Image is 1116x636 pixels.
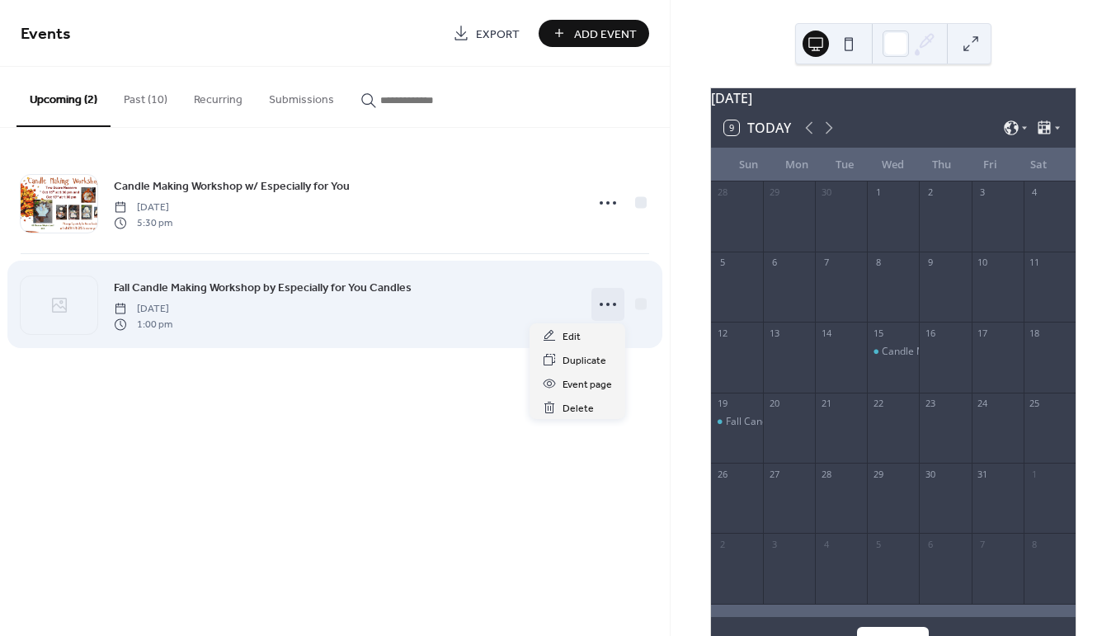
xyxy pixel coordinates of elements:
[820,257,832,269] div: 7
[977,398,989,410] div: 24
[977,257,989,269] div: 10
[563,400,594,417] span: Delete
[21,18,71,50] span: Events
[563,328,581,346] span: Edit
[966,148,1015,181] div: Fri
[820,468,832,480] div: 28
[114,302,172,317] span: [DATE]
[1029,186,1041,199] div: 4
[820,327,832,339] div: 14
[256,67,347,125] button: Submissions
[872,468,884,480] div: 29
[872,538,884,550] div: 5
[574,26,637,43] span: Add Event
[872,257,884,269] div: 8
[1029,398,1041,410] div: 25
[111,67,181,125] button: Past (10)
[867,345,919,359] div: Candle Making Workshop w/ Especially for You
[476,26,520,43] span: Export
[917,148,966,181] div: Thu
[724,148,773,181] div: Sun
[1029,327,1041,339] div: 18
[711,415,763,429] div: Fall Candle Making Workshop by Especially for You Candles
[181,67,256,125] button: Recurring
[114,200,172,215] span: [DATE]
[924,186,936,199] div: 2
[768,186,780,199] div: 29
[872,398,884,410] div: 22
[820,186,832,199] div: 30
[716,538,728,550] div: 2
[718,116,797,139] button: 9Today
[726,415,997,429] div: Fall Candle Making Workshop by Especially for You Candles
[768,398,780,410] div: 20
[114,177,350,196] a: Candle Making Workshop w/ Especially for You
[539,20,649,47] button: Add Event
[924,398,936,410] div: 23
[1029,538,1041,550] div: 8
[711,88,1076,108] div: [DATE]
[872,186,884,199] div: 1
[977,538,989,550] div: 7
[114,278,412,297] a: Fall Candle Making Workshop by Especially for You Candles
[977,186,989,199] div: 3
[440,20,532,47] a: Export
[114,178,350,196] span: Candle Making Workshop w/ Especially for You
[768,327,780,339] div: 13
[114,215,172,230] span: 5:30 pm
[821,148,869,181] div: Tue
[563,376,612,393] span: Event page
[869,148,918,181] div: Wed
[716,186,728,199] div: 28
[820,538,832,550] div: 4
[16,67,111,127] button: Upcoming (2)
[768,538,780,550] div: 3
[924,538,936,550] div: 6
[924,468,936,480] div: 30
[924,257,936,269] div: 9
[563,352,606,370] span: Duplicate
[882,345,1095,359] div: Candle Making Workshop w/ Especially for You
[820,398,832,410] div: 21
[977,327,989,339] div: 17
[1014,148,1062,181] div: Sat
[768,257,780,269] div: 6
[114,280,412,297] span: Fall Candle Making Workshop by Especially for You Candles
[716,468,728,480] div: 26
[716,257,728,269] div: 5
[716,398,728,410] div: 19
[1029,468,1041,480] div: 1
[1029,257,1041,269] div: 11
[768,468,780,480] div: 27
[977,468,989,480] div: 31
[772,148,821,181] div: Mon
[924,327,936,339] div: 16
[114,317,172,332] span: 1:00 pm
[872,327,884,339] div: 15
[716,327,728,339] div: 12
